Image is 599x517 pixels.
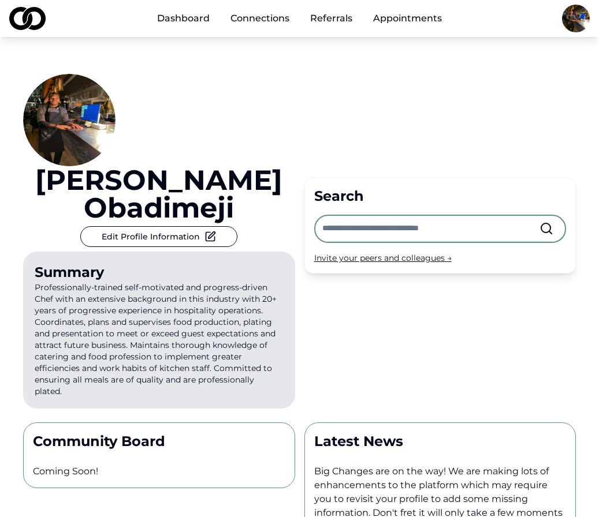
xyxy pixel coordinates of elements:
[314,187,567,205] div: Search
[33,432,285,451] p: Community Board
[221,7,299,30] a: Connections
[33,464,285,478] p: Coming Soon!
[314,252,567,264] div: Invite your peers and colleagues →
[23,166,295,222] a: [PERSON_NAME] Obadimeji
[364,7,451,30] a: Appointments
[148,7,219,30] a: Dashboard
[23,74,116,166] img: 00d12e57-1236-4db2-8605-94ff9199882b-IMG_3040-profile_picture.jpeg
[9,7,46,30] img: logo
[562,5,590,32] img: 00d12e57-1236-4db2-8605-94ff9199882b-IMG_3040-profile_picture.jpeg
[35,263,284,282] div: Summary
[148,7,451,30] nav: Main
[80,226,237,247] button: Edit Profile Information
[23,252,295,409] p: Professionally-trained self-motivated and progress-driven Chef with an extensive background in th...
[314,432,567,451] p: Latest News
[301,7,362,30] a: Referrals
